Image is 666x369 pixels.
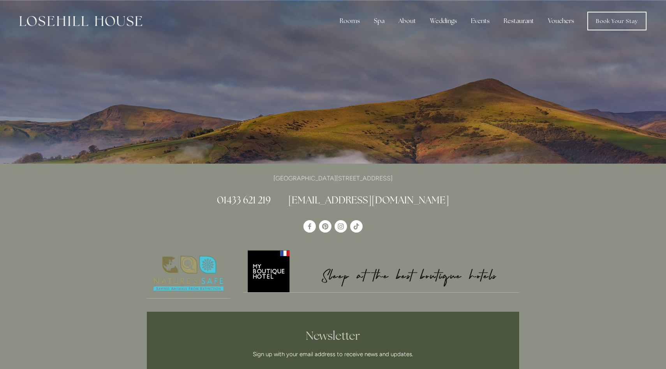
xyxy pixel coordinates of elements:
[243,249,520,293] a: My Boutique Hotel - Logo
[288,194,449,206] a: [EMAIL_ADDRESS][DOMAIN_NAME]
[19,16,142,26] img: Losehill House
[350,220,363,233] a: TikTok
[147,173,519,184] p: [GEOGRAPHIC_DATA][STREET_ADDRESS]
[368,13,391,29] div: Spa
[217,194,271,206] a: 01433 621 219
[243,249,520,292] img: My Boutique Hotel - Logo
[303,220,316,233] a: Losehill House Hotel & Spa
[189,350,477,359] p: Sign up with your email address to receive news and updates.
[392,13,422,29] div: About
[587,12,647,30] a: Book Your Stay
[319,220,331,233] a: Pinterest
[335,220,347,233] a: Instagram
[333,13,366,29] div: Rooms
[497,13,540,29] div: Restaurant
[147,249,230,298] img: Nature's Safe - Logo
[189,329,477,343] h2: Newsletter
[465,13,496,29] div: Events
[424,13,463,29] div: Weddings
[542,13,580,29] a: Vouchers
